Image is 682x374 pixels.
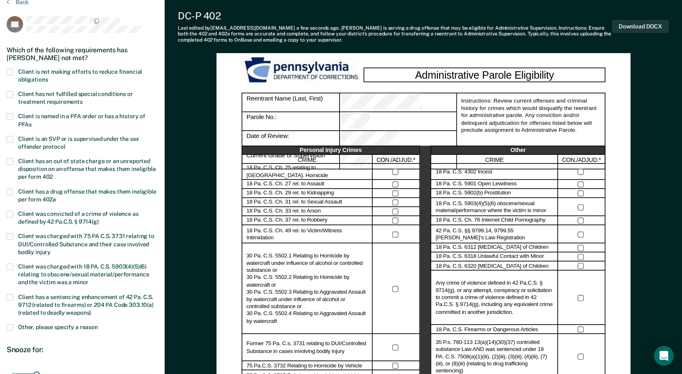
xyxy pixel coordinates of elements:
[456,93,605,169] div: Instructions: Review current offenses and criminal history for crimes which would disqualify the ...
[431,146,605,155] div: Other
[247,227,368,241] label: 18 Pa. C.S. Ch. 49 rel. to Victim/Witness Intimidation
[247,208,321,215] label: 18 Pa. C.S. Ch. 33 rel. to Arson
[18,263,149,285] span: Client was charged with 18 PA. C.S. 5903(4)(5)(6) relating to obscene/sexual material/performance...
[18,294,154,316] span: Client has a sentencing enhancement of 42 Pa. C.S. 9712 (related to firearms) or 204 PA Code 303....
[247,217,327,224] label: 18 Pa. C.S. Ch. 37 rel. to Robbery
[7,345,158,354] div: Snooze for:
[435,168,492,176] label: 18 Pa. C.S. 4302 Incest
[7,40,158,68] div: Which of the following requirements has [PERSON_NAME] not met?
[18,188,156,203] span: Client has a drug offense that makes them ineligible per form 402a
[242,55,363,86] img: PDOC Logo
[435,326,538,333] label: 18 Pa. C.S. Firearms or Dangerous Articles
[18,233,154,255] span: Client was charged with 75 PA C.S. 3731 relating to DUI/Controlled Substance and their case invol...
[435,227,553,241] label: 42 Pa. C.S. §§ 9799.14, 9799.55 [PERSON_NAME]’s Law Registration
[242,112,340,131] div: Parole No.:
[340,112,456,131] div: Parole No.:
[435,200,553,214] label: 18 Pa. C.S. 5903(4)(5)(6) obscene/sexual material/performance where the victim is minor
[18,91,133,105] span: Client has not fulfilled special conditions or treatment requirements
[435,244,548,252] label: 18 Pa. C.S. 6312 [MEDICAL_DATA] of Children
[247,181,324,188] label: 18 Pa. C.S. Ch. 27 rel. to Assault
[18,158,156,180] span: Client has an out of state charge or an unreported disposition on an offense that makes them inel...
[654,346,674,366] div: Open Intercom Messenger
[247,341,368,355] label: Former 75 Pa. C.s. 3731 relating to DUI/Controlled Substance in cases involving bodily injury
[558,155,605,164] div: CON./ADJUD.*
[431,155,558,164] div: CRIME
[18,68,142,83] span: Client is not making efforts to reduce financial obligations
[247,252,368,325] label: 30 Pa. C.S. 5502.1 Relating to Homicide by watercraft under influence of alcohol or controlled su...
[435,181,517,188] label: 18 Pa. C.S. 5901 Open Lewdness
[372,155,420,164] div: CON./ADJUD.*
[363,68,605,82] div: Administrative Parole Eligibility
[435,280,553,316] label: Any crime of violence defined in 42 Pa.C.S. § 9714(g), or any attempt, conspiracy or solicitation...
[435,190,511,197] label: 18 Pa. C.S. 5902(b) Prostitution
[435,253,544,261] label: 18 Pa. C.S. 6318 Unlawful Contact with Minor
[242,93,340,113] div: Reentrant Name (Last, First)
[435,217,545,224] label: 18 Pa. C.S. Ch. 76 Internet Child Pornography
[242,131,340,150] div: Date of Review:
[247,165,368,179] label: 18 Pa. C.S. Ch. 25 relating to [GEOGRAPHIC_DATA]. Homicide
[18,324,98,330] span: Other, please specify a reason
[242,146,420,155] div: Personal Injury Crimes
[178,25,612,43] div: Last edited by [EMAIL_ADDRESS][DOMAIN_NAME] . [PERSON_NAME] is serving a drug offense that may be...
[247,362,362,370] label: 75 Pa.C.S. 3732 Relating to Homicide by Vehicle
[340,93,456,113] div: Reentrant Name (Last, First)
[435,262,548,270] label: 18 Pa. C.S. 6320 [MEDICAL_DATA] of Children
[340,131,456,150] div: Date of Review:
[612,20,669,33] button: Download DOCX
[18,113,145,127] span: Client is named in a PFA order or has a history of PFAs
[18,210,139,225] span: Client was convicted of a crime of violence as defined by 42 Pa.C.S. § 9714(g)
[296,25,339,31] span: a few seconds ago
[242,155,372,164] div: CRIME
[178,10,612,22] div: DC-P 402
[18,136,139,150] span: Client is an SVP or is supervised under the sex offender protocol
[247,199,342,206] label: 18 Pa. C.S. Ch. 31 rel. to Sexual Assault
[247,190,334,197] label: 18 Pa. C.S. Ch. 29 rel. to Kidnapping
